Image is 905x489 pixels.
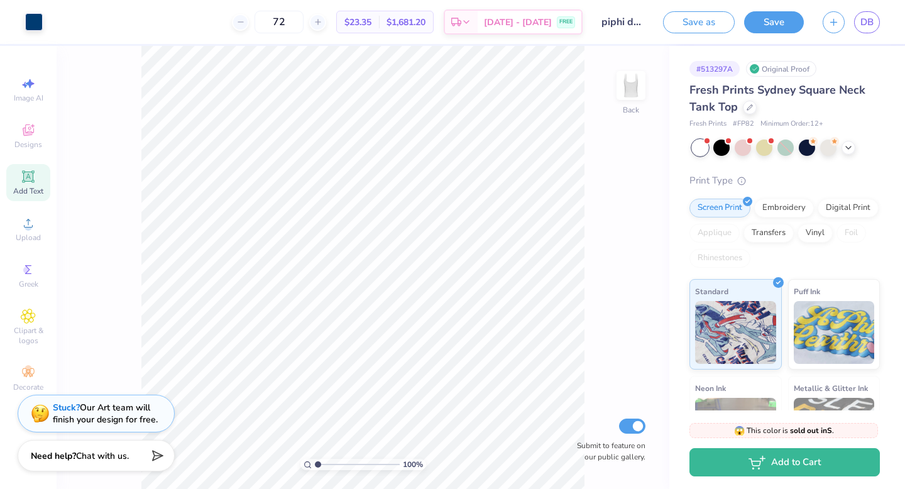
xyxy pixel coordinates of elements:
[744,11,804,33] button: Save
[798,224,833,243] div: Vinyl
[695,285,728,298] span: Standard
[387,16,425,29] span: $1,681.20
[733,119,754,129] span: # FP82
[16,233,41,243] span: Upload
[403,459,423,470] span: 100 %
[836,224,866,243] div: Foil
[14,140,42,150] span: Designs
[6,326,50,346] span: Clipart & logos
[790,426,832,436] strong: sold out in S
[663,11,735,33] button: Save as
[734,425,745,437] span: 😱
[818,199,879,217] div: Digital Print
[53,402,80,414] strong: Stuck?
[860,15,874,30] span: DB
[746,61,816,77] div: Original Proof
[689,119,727,129] span: Fresh Prints
[689,199,750,217] div: Screen Print
[19,279,38,289] span: Greek
[689,82,865,114] span: Fresh Prints Sydney Square Neck Tank Top
[794,398,875,461] img: Metallic & Glitter Ink
[618,73,644,98] img: Back
[760,119,823,129] span: Minimum Order: 12 +
[13,382,43,392] span: Decorate
[695,301,776,364] img: Standard
[794,382,868,395] span: Metallic & Glitter Ink
[255,11,304,33] input: – –
[570,440,645,463] label: Submit to feature on our public gallery.
[734,425,834,436] span: This color is .
[76,450,129,462] span: Chat with us.
[559,18,573,26] span: FREE
[695,398,776,461] img: Neon Ink
[743,224,794,243] div: Transfers
[689,61,740,77] div: # 513297A
[794,285,820,298] span: Puff Ink
[854,11,880,33] a: DB
[592,9,654,35] input: Untitled Design
[623,104,639,116] div: Back
[689,448,880,476] button: Add to Cart
[794,301,875,364] img: Puff Ink
[14,93,43,103] span: Image AI
[689,224,740,243] div: Applique
[484,16,552,29] span: [DATE] - [DATE]
[695,382,726,395] span: Neon Ink
[31,450,76,462] strong: Need help?
[13,186,43,196] span: Add Text
[344,16,371,29] span: $23.35
[689,249,750,268] div: Rhinestones
[754,199,814,217] div: Embroidery
[689,173,880,188] div: Print Type
[53,402,158,426] div: Our Art team will finish your design for free.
